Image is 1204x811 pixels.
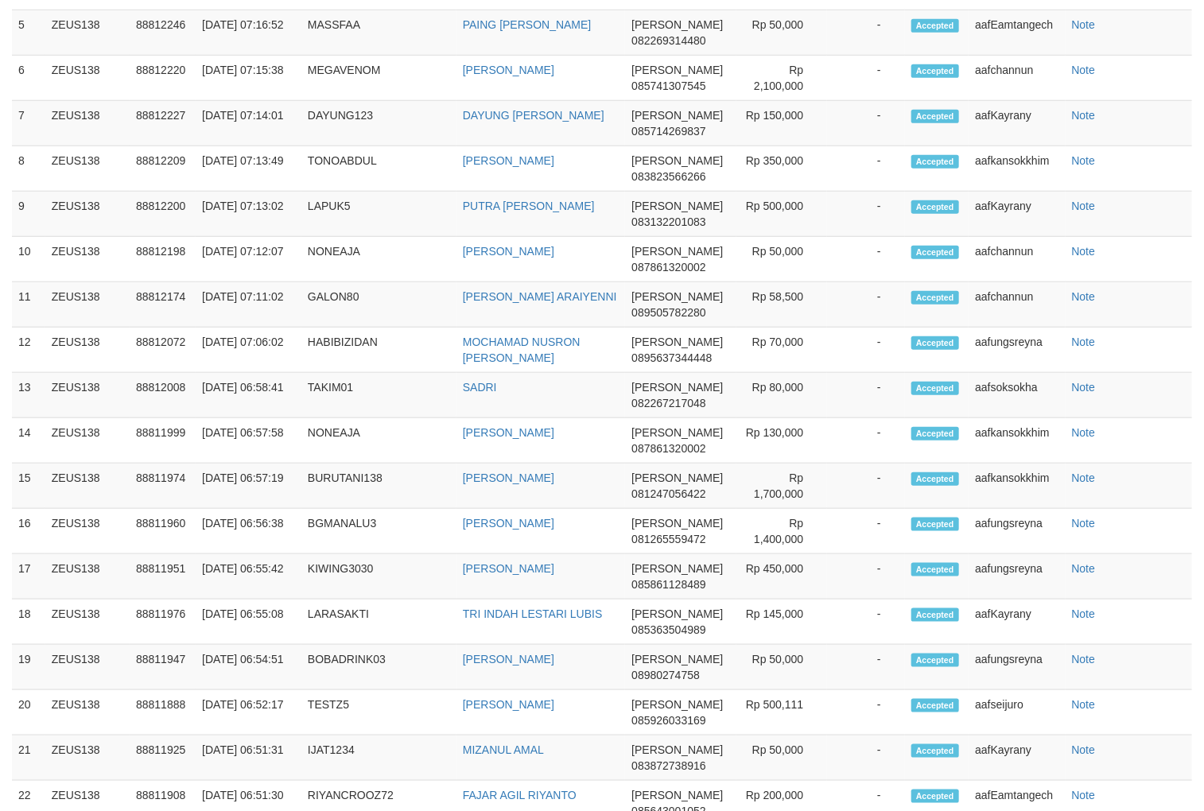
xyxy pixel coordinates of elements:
[969,146,1065,192] td: aafkansokkhim
[463,200,595,212] a: PUTRA [PERSON_NAME]
[301,600,456,645] td: LARASAKTI
[911,64,959,78] span: Accepted
[911,744,959,758] span: Accepted
[1072,471,1096,484] a: Note
[911,19,959,33] span: Accepted
[1072,607,1096,620] a: Note
[969,464,1065,509] td: aafkansokkhim
[911,790,959,803] span: Accepted
[631,669,700,681] span: 08980274758
[969,192,1065,237] td: aafKayrany
[631,154,723,167] span: [PERSON_NAME]
[1072,64,1096,76] a: Note
[631,18,723,31] span: [PERSON_NAME]
[736,418,828,464] td: Rp 130,000
[631,517,723,530] span: [PERSON_NAME]
[969,554,1065,600] td: aafungsreyna
[911,563,959,576] span: Accepted
[631,397,705,409] span: 082267217048
[463,18,592,31] a: PAING [PERSON_NAME]
[196,282,301,328] td: [DATE] 07:11:02
[827,192,904,237] td: -
[911,155,959,169] span: Accepted
[631,125,705,138] span: 085714269837
[196,600,301,645] td: [DATE] 06:55:08
[1072,698,1096,711] a: Note
[736,645,828,690] td: Rp 50,000
[463,743,544,756] a: MIZANUL AMAL
[130,554,196,600] td: 88811951
[969,735,1065,781] td: aafKayrany
[969,418,1065,464] td: aafkansokkhim
[827,690,904,735] td: -
[969,237,1065,282] td: aafchannun
[12,735,45,781] td: 21
[631,80,705,92] span: 085741307545
[45,192,130,237] td: ZEUS138
[827,418,904,464] td: -
[301,464,456,509] td: BURUTANI138
[463,336,581,364] a: MOCHAMAD NUSRON [PERSON_NAME]
[12,282,45,328] td: 11
[196,101,301,146] td: [DATE] 07:14:01
[969,10,1065,56] td: aafEamtangech
[463,698,554,711] a: [PERSON_NAME]
[45,101,130,146] td: ZEUS138
[1072,290,1096,303] a: Note
[463,290,617,303] a: [PERSON_NAME] ARAIYENNI
[45,600,130,645] td: ZEUS138
[631,471,723,484] span: [PERSON_NAME]
[911,608,959,622] span: Accepted
[827,373,904,418] td: -
[1072,426,1096,439] a: Note
[969,328,1065,373] td: aafungsreyna
[736,554,828,600] td: Rp 450,000
[736,56,828,101] td: Rp 2,100,000
[12,645,45,690] td: 19
[130,690,196,735] td: 88811888
[196,509,301,554] td: [DATE] 06:56:38
[45,56,130,101] td: ZEUS138
[196,10,301,56] td: [DATE] 07:16:52
[463,109,604,122] a: DAYUNG [PERSON_NAME]
[631,351,712,364] span: 0895637344448
[736,282,828,328] td: Rp 58,500
[301,101,456,146] td: DAYUNG123
[736,146,828,192] td: Rp 350,000
[631,789,723,801] span: [PERSON_NAME]
[45,509,130,554] td: ZEUS138
[45,645,130,690] td: ZEUS138
[301,146,456,192] td: TONOABDUL
[130,600,196,645] td: 88811976
[45,464,130,509] td: ZEUS138
[1072,109,1096,122] a: Note
[631,306,705,319] span: 089505782280
[631,170,705,183] span: 083823566266
[301,10,456,56] td: MASSFAA
[827,101,904,146] td: -
[631,562,723,575] span: [PERSON_NAME]
[631,245,723,258] span: [PERSON_NAME]
[736,509,828,554] td: Rp 1,400,000
[301,554,456,600] td: KIWING3030
[1072,245,1096,258] a: Note
[969,373,1065,418] td: aafsoksokha
[130,645,196,690] td: 88811947
[45,282,130,328] td: ZEUS138
[12,509,45,554] td: 16
[827,600,904,645] td: -
[911,291,959,305] span: Accepted
[631,698,723,711] span: [PERSON_NAME]
[911,654,959,667] span: Accepted
[631,381,723,394] span: [PERSON_NAME]
[736,373,828,418] td: Rp 80,000
[827,464,904,509] td: -
[1072,200,1096,212] a: Note
[736,464,828,509] td: Rp 1,700,000
[12,600,45,645] td: 18
[12,10,45,56] td: 5
[12,373,45,418] td: 13
[911,336,959,350] span: Accepted
[631,743,723,756] span: [PERSON_NAME]
[631,442,705,455] span: 087861320002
